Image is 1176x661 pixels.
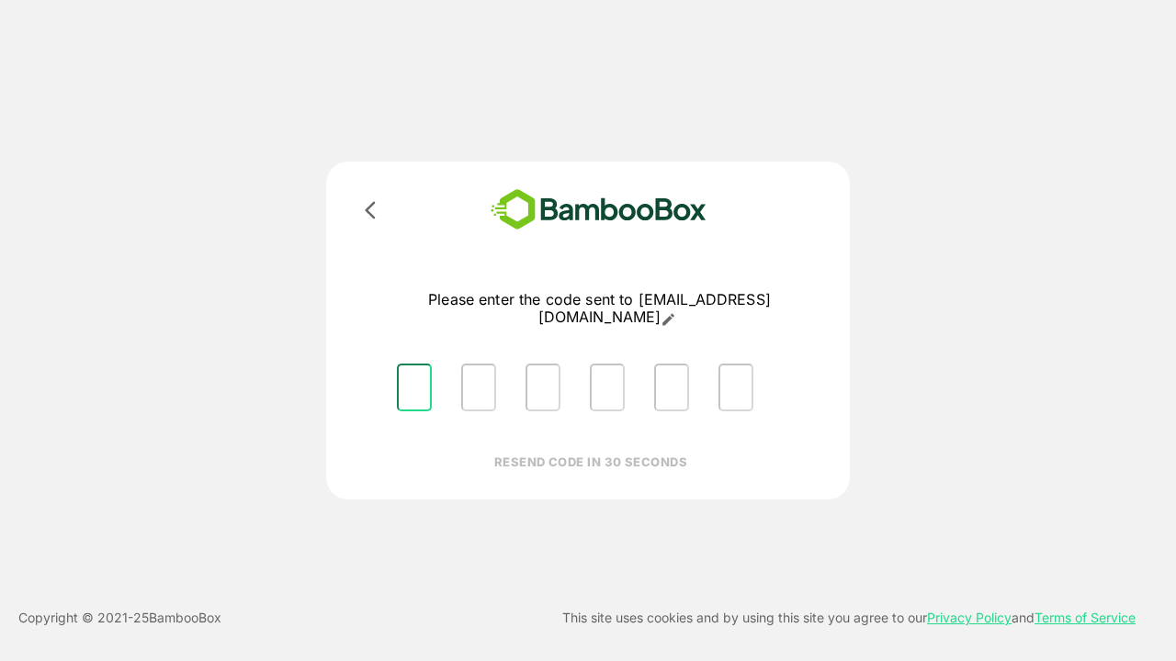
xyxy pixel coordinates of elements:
input: Please enter OTP character 2 [461,364,496,411]
input: Please enter OTP character 5 [654,364,689,411]
a: Privacy Policy [927,610,1012,625]
input: Please enter OTP character 3 [526,364,560,411]
input: Please enter OTP character 1 [397,364,432,411]
input: Please enter OTP character 6 [718,364,753,411]
input: Please enter OTP character 4 [590,364,625,411]
img: bamboobox [464,184,733,236]
p: This site uses cookies and by using this site you agree to our and [562,607,1136,629]
p: Copyright © 2021- 25 BambooBox [18,607,221,629]
a: Terms of Service [1035,610,1136,625]
p: Please enter the code sent to [EMAIL_ADDRESS][DOMAIN_NAME] [382,291,817,327]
